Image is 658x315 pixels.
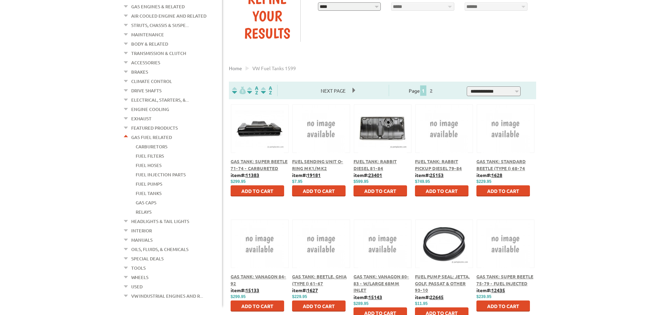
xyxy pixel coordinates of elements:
span: Add to Cart [241,303,273,309]
a: Air Cooled Engine and Related [131,11,206,20]
a: Featured Products [131,123,178,132]
a: Body & Related [131,39,168,48]
a: Fuel Pumps [136,179,162,188]
a: Fuel Pump Seal: Jetta, Golf, Passat & Other 93-10 [415,274,470,293]
span: Fuel Tank: Rabbit Pickup Diesel 79-84 [415,158,462,171]
b: item#: [292,172,321,178]
span: $11.95 [415,301,428,306]
a: Gas Tank: Super Beetle 71-74 - Carbureted [231,158,288,171]
b: item#: [415,294,444,300]
u: 19181 [307,172,321,178]
img: Sort by Headline [246,86,260,94]
span: $299.95 [231,294,245,299]
a: Accessories [131,58,160,67]
b: item#: [231,172,259,178]
button: Add to Cart [292,185,346,196]
a: Tools [131,263,146,272]
a: Fuel Tanks [136,189,162,198]
u: 12435 [491,287,505,293]
u: 15143 [368,294,382,300]
a: Special Deals [131,254,164,263]
a: Transmission & Clutch [131,49,186,58]
a: Wheels [131,273,148,282]
span: Add to Cart [303,188,335,194]
span: Add to Cart [487,188,519,194]
a: Fuel Tank: Rabbit Diesel 81-84 [354,158,397,171]
a: Electrical, Starters, &... [131,95,189,104]
span: Add to Cart [364,188,396,194]
span: $299.95 [231,179,245,184]
a: Gas Engines & Related [131,2,185,11]
a: Fuel Filters [136,151,164,160]
a: Carburetors [136,142,167,151]
b: item#: [476,287,505,293]
div: Page [389,85,455,96]
a: Gas Fuel Related [131,133,172,142]
a: Gas Tank: Standard Beetle (Type I) 68-74 [476,158,526,171]
button: Add to Cart [415,185,468,196]
a: Brakes [131,67,148,76]
u: 15133 [245,287,259,293]
span: VW fuel tanks 1599 [252,65,296,71]
button: Add to Cart [231,300,284,312]
a: Drive Shafts [131,86,162,95]
span: Add to Cart [487,303,519,309]
button: Add to Cart [354,185,407,196]
u: 22645 [430,294,444,300]
span: $7.95 [292,179,302,184]
b: item#: [415,172,444,178]
a: Next Page [314,87,352,94]
a: Exhaust [131,114,152,123]
a: Oils, Fluids, & Chemicals [131,245,188,254]
span: $599.95 [354,179,368,184]
span: Add to Cart [303,303,335,309]
img: Sort by Sales Rank [260,86,273,94]
button: Add to Cart [476,300,530,312]
a: Home [229,65,242,71]
button: Add to Cart [292,300,346,312]
u: 1627 [307,287,318,293]
a: VW Industrial Engines and R... [131,291,203,300]
span: $229.95 [476,179,491,184]
u: 1628 [491,172,502,178]
b: item#: [231,287,259,293]
button: Add to Cart [476,185,530,196]
a: Used [131,282,143,291]
a: Gas Tank: Super Beetle 75-79 - Fuel Injected [476,274,533,286]
b: item#: [354,294,382,300]
a: Gas Tank: Vanagon 80-83 - w/Large 68mm inlet [354,274,409,293]
b: item#: [476,172,502,178]
a: 2 [428,87,434,94]
a: Relays [136,207,152,216]
span: Add to Cart [426,188,458,194]
span: $749.95 [415,179,430,184]
span: $239.95 [476,294,491,299]
a: Gas Caps [136,198,156,207]
a: Gas Tank: Vanagon 84-92 [231,274,286,286]
span: Add to Cart [241,188,273,194]
a: Headlights & Tail Lights [131,217,189,226]
a: Fuel Hoses [136,161,162,170]
a: Fuel Sending Unit O-Ring MK1/MK2 [292,158,343,171]
span: 1 [420,85,426,96]
a: Maintenance [131,30,164,39]
u: 23401 [368,172,382,178]
button: Add to Cart [231,185,284,196]
a: Interior [131,226,152,235]
a: Struts, Chassis & Suspe... [131,21,189,30]
a: Gas Tank: Beetle, Ghia (Type I) 61-67 [292,274,347,286]
b: item#: [292,287,318,293]
a: Engine Cooling [131,105,169,114]
u: 25153 [430,172,444,178]
span: Next Page [314,85,352,96]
